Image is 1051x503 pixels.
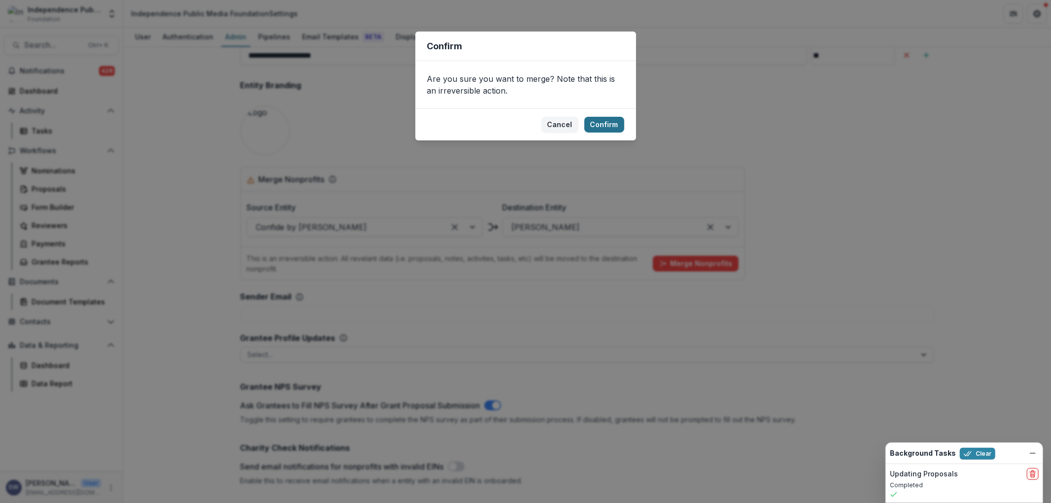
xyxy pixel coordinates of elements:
button: delete [1027,468,1039,480]
button: Dismiss [1027,447,1039,459]
button: Cancel [542,117,578,133]
button: Confirm [584,117,624,133]
p: Completed [890,481,1039,490]
h2: Updating Proposals [890,470,958,478]
button: Clear [960,448,995,460]
h2: Background Tasks [890,449,956,458]
header: Confirm [415,32,636,61]
div: Are you sure you want to merge? Note that this is an irreversible action. [415,61,636,108]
